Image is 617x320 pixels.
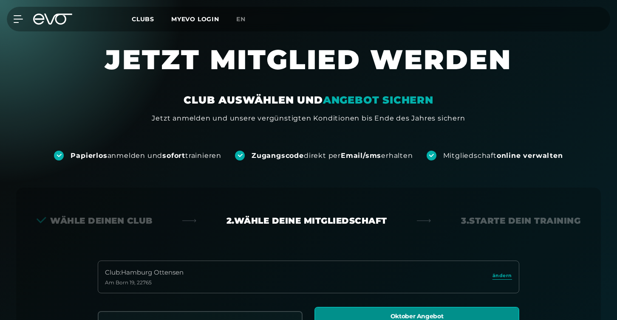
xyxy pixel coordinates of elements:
div: direkt per erhalten [252,151,413,160]
a: ändern [492,272,512,282]
div: Jetzt anmelden und unsere vergünstigten Konditionen bis Ende des Jahres sichern [152,113,465,124]
strong: Papierlos [71,152,107,160]
div: Wähle deinen Club [37,215,153,227]
h1: JETZT MITGLIED WERDEN [54,42,563,93]
div: 3. Starte dein Training [461,215,580,227]
a: en [236,14,256,24]
strong: online verwalten [497,152,563,160]
div: Club : Hamburg Ottensen [105,268,184,278]
em: ANGEBOT SICHERN [323,94,433,106]
strong: Email/sms [341,152,381,160]
div: Am Born 19 , 22765 [105,279,184,286]
strong: sofort [162,152,185,160]
div: Mitgliedschaft [443,151,563,160]
span: ändern [492,272,512,279]
div: 2. Wähle deine Mitgliedschaft [226,215,387,227]
div: CLUB AUSWÄHLEN UND [184,93,433,107]
strong: Zugangscode [252,152,304,160]
span: en [236,15,246,23]
div: anmelden und trainieren [71,151,221,160]
a: Clubs [132,15,171,23]
span: Clubs [132,15,154,23]
a: MYEVO LOGIN [171,15,219,23]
